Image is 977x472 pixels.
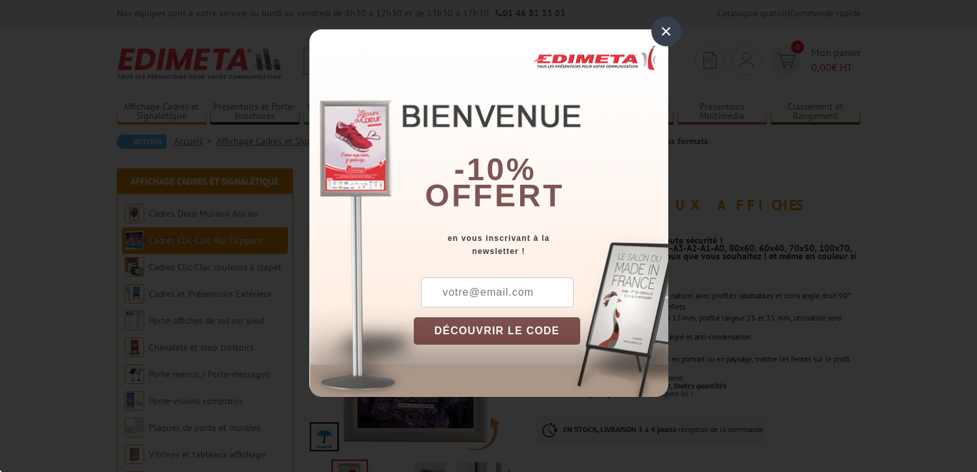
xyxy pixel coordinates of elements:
[421,277,574,307] input: votre@email.com
[425,178,565,213] font: offert
[651,16,681,46] div: ×
[414,317,581,345] button: DÉCOUVRIR LE CODE
[454,152,536,187] b: -10%
[414,232,668,258] div: en vous inscrivant à la newsletter !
